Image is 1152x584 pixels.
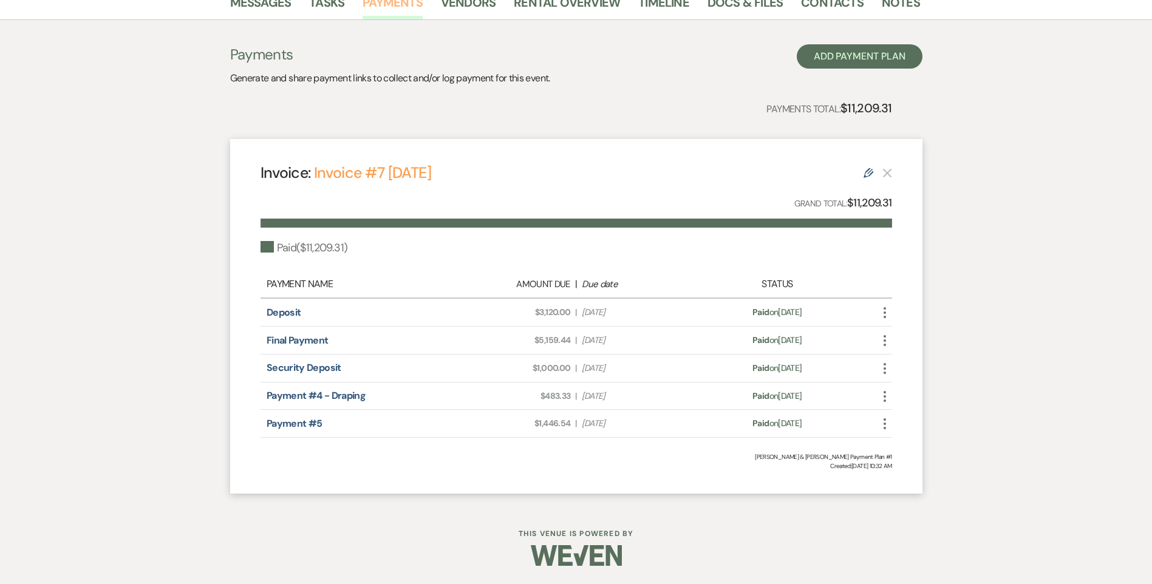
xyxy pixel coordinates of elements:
span: Paid [752,362,769,373]
a: Invoice #7 [DATE] [314,163,431,183]
span: $1,000.00 [458,362,570,375]
a: Security Deposit [267,361,341,374]
span: Paid [752,307,769,317]
div: on [DATE] [700,334,854,347]
p: Grand Total: [794,194,892,212]
div: on [DATE] [700,362,854,375]
span: [DATE] [582,362,694,375]
strong: $11,209.31 [840,100,892,116]
span: | [575,417,576,430]
span: $5,159.44 [458,334,570,347]
div: Status [700,277,854,291]
span: Paid [752,334,769,345]
span: Paid [752,390,769,401]
h3: Payments [230,44,550,65]
span: | [575,390,576,402]
span: [DATE] [582,390,694,402]
h4: Invoice: [261,162,431,183]
p: Generate and share payment links to collect and/or log payment for this event. [230,70,550,86]
div: Payment Name [267,277,452,291]
div: [PERSON_NAME] & [PERSON_NAME] Payment Plan #1 [261,452,892,461]
div: | [452,277,700,291]
a: Payment #5 [267,417,322,430]
button: This payment plan cannot be deleted because it contains links that have been paid through Weven’s... [882,168,892,178]
button: Add Payment Plan [797,44,922,69]
strong: $11,209.31 [847,195,892,210]
span: | [575,306,576,319]
div: on [DATE] [700,390,854,402]
a: Deposit [267,306,301,319]
a: Final Payment [267,334,329,347]
a: Payment #4 - Draping [267,389,366,402]
span: | [575,334,576,347]
p: Payments Total: [766,98,891,118]
div: Amount Due [458,277,570,291]
span: [DATE] [582,417,694,430]
span: Paid [752,418,769,429]
span: Created: [DATE] 10:32 AM [261,461,892,470]
span: | [575,362,576,375]
img: Weven Logo [531,534,622,577]
span: [DATE] [582,334,694,347]
span: [DATE] [582,306,694,319]
span: $3,120.00 [458,306,570,319]
div: on [DATE] [700,306,854,319]
span: $1,446.54 [458,417,570,430]
div: Due date [582,277,694,291]
div: on [DATE] [700,417,854,430]
div: Paid ( $11,209.31 ) [261,240,348,256]
span: $483.33 [458,390,570,402]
